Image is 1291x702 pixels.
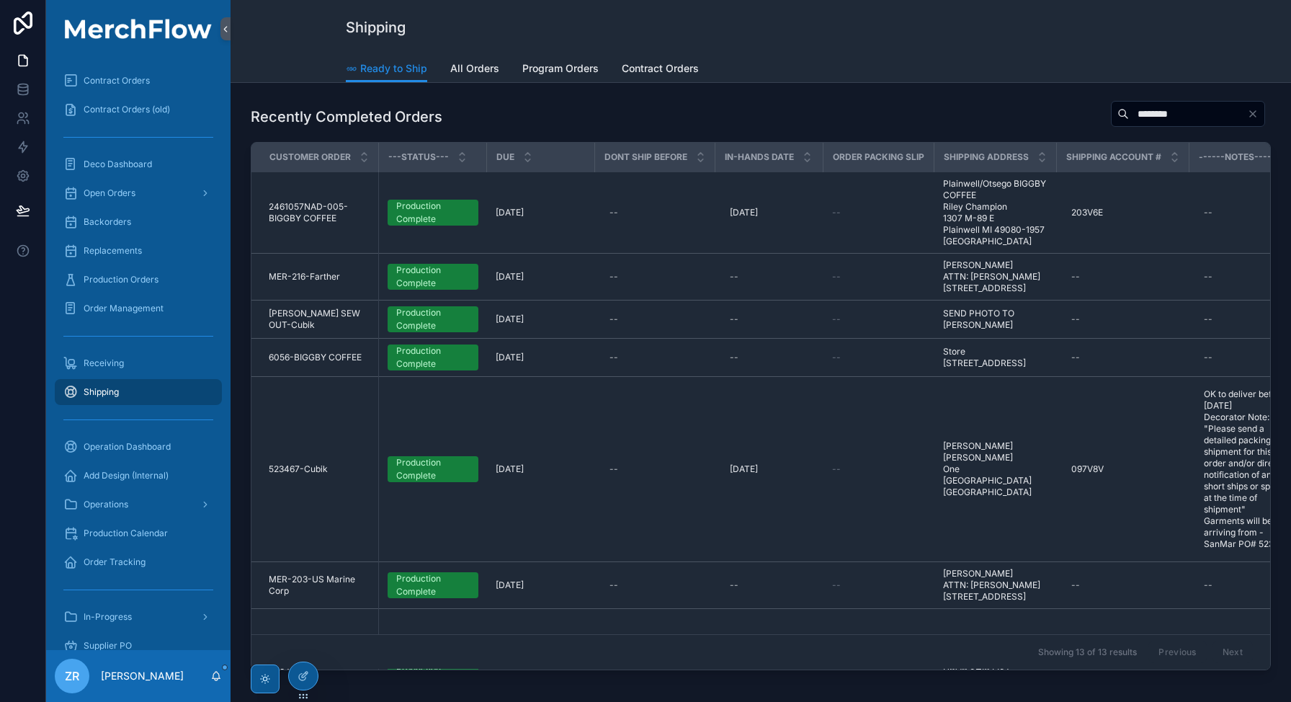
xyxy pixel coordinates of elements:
[1066,265,1181,288] a: --
[943,568,1048,603] a: [PERSON_NAME] ATTN: [PERSON_NAME] [STREET_ADDRESS]
[609,463,618,475] div: --
[496,271,586,283] a: [DATE]
[724,308,815,331] a: --
[832,463,841,475] span: --
[269,463,370,475] a: 523467-Cubik
[346,55,427,83] a: Ready to Ship
[84,386,119,398] span: Shipping
[55,180,222,206] a: Open Orders
[725,151,794,163] span: In-Hands Date
[496,271,524,283] span: [DATE]
[84,470,169,481] span: Add Design (Internal)
[496,463,524,475] span: [DATE]
[84,159,152,170] span: Deco Dashboard
[730,271,738,283] div: --
[84,245,142,257] span: Replacements
[1066,574,1181,597] a: --
[604,574,707,597] a: --
[724,346,815,369] a: --
[55,549,222,575] a: Order Tracking
[943,346,1048,369] a: Store [STREET_ADDRESS]
[1066,308,1181,331] a: --
[55,604,222,630] a: In-Progress
[832,271,926,283] a: --
[943,440,1048,498] a: [PERSON_NAME] [PERSON_NAME] One [GEOGRAPHIC_DATA] [GEOGRAPHIC_DATA]
[832,314,926,325] a: --
[724,574,815,597] a: --
[84,528,168,539] span: Production Calendar
[65,667,79,685] span: ZR
[604,458,707,481] a: --
[730,207,758,218] span: [DATE]
[251,107,442,127] h1: Recently Completed Orders
[496,207,524,218] span: [DATE]
[724,458,815,481] a: [DATE]
[101,669,184,683] p: [PERSON_NAME]
[269,308,370,331] span: [PERSON_NAME] SEW OUT-Cubik
[943,308,1048,331] a: SEND PHOTO TO [PERSON_NAME]
[450,55,499,84] a: All Orders
[55,379,222,405] a: Shipping
[396,264,470,290] div: Production Complete
[1204,271,1212,283] div: --
[55,463,222,489] a: Add Design (Internal)
[833,151,924,163] span: Order Packing Slip
[832,207,841,218] span: --
[832,207,926,218] a: --
[1247,108,1264,120] button: Clear
[496,352,524,363] span: [DATE]
[832,314,841,325] span: --
[84,303,164,314] span: Order Management
[1204,579,1212,591] div: --
[1066,201,1181,224] a: 203V6E
[944,151,1029,163] span: Shipping Address
[609,207,618,218] div: --
[522,61,599,76] span: Program Orders
[943,178,1048,247] a: Plainwell/Otsego BIGGBY COFFEE Riley Champion 1307 M-89 E Plainwell MI 49080-1957 [GEOGRAPHIC_DATA]
[84,274,158,285] span: Production Orders
[1071,271,1080,283] div: --
[269,271,370,283] a: MER-216-Farther
[1071,352,1080,363] div: --
[496,579,586,591] a: [DATE]
[269,201,370,224] a: 2461057NAD-005-BIGGBY COFFEE
[55,633,222,659] a: Supplier PO
[55,492,222,517] a: Operations
[496,314,586,325] a: [DATE]
[730,314,738,325] div: --
[269,574,370,597] a: MER-203-US Marine Corp
[832,352,926,363] a: --
[46,58,231,650] div: scrollable content
[1199,151,1280,163] span: ------Notes------
[832,579,841,591] span: --
[396,572,470,598] div: Production Complete
[55,267,222,293] a: Production Orders
[496,314,524,325] span: [DATE]
[832,579,926,591] a: --
[609,579,618,591] div: --
[604,346,707,369] a: --
[55,434,222,460] a: Operation Dashboard
[622,61,699,76] span: Contract Orders
[388,200,478,226] a: Production Complete
[604,308,707,331] a: --
[388,572,478,598] a: Production Complete
[84,611,132,623] span: In-Progress
[388,456,478,482] a: Production Complete
[84,556,146,568] span: Order Tracking
[832,352,841,363] span: --
[55,209,222,235] a: Backorders
[1071,314,1080,325] div: --
[55,238,222,264] a: Replacements
[55,151,222,177] a: Deco Dashboard
[84,499,128,510] span: Operations
[84,640,132,652] span: Supplier PO
[388,151,449,163] span: ---Status---
[496,579,524,591] span: [DATE]
[1204,207,1212,218] div: --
